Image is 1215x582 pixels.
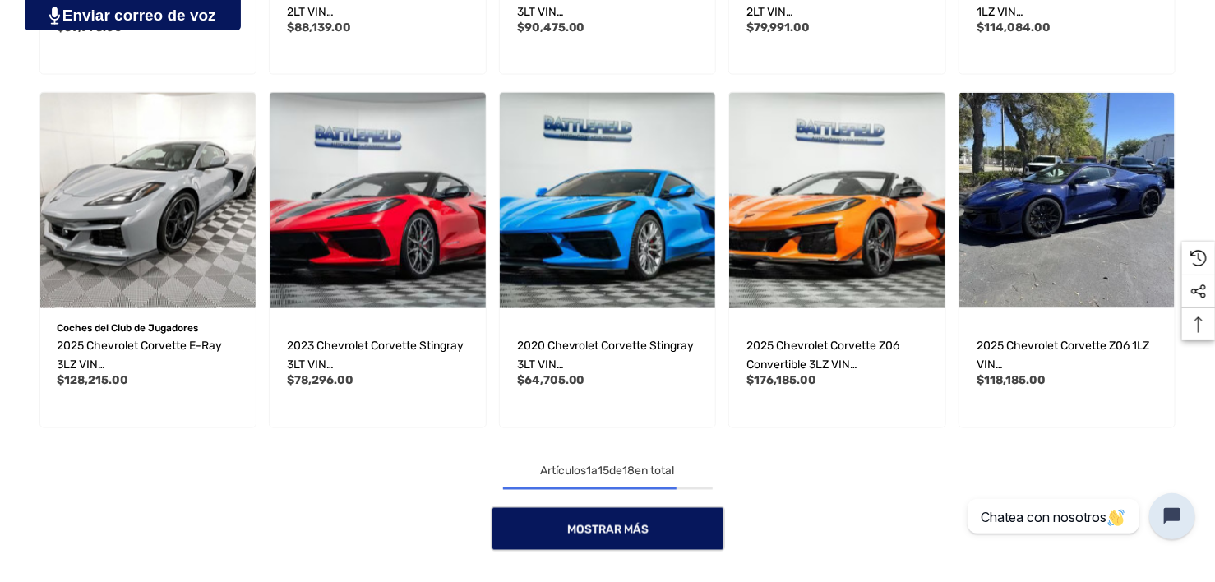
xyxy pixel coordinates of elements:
a: 2025 Chevrolet Corvette E-Ray 3LZ VIN 1G1YM2D46S5500114,$128,215.00 [40,93,256,309]
span: $118,185.00 [977,374,1046,388]
span: 2023 Chevrolet Corvette Stingray 3LT VIN [US_VEHICLE_IDENTIFICATION_NUMBER] [287,339,464,412]
span: $88,139.00 [287,21,351,35]
img: 2023 Chevrolet Corvette Stingray 3LT VIN 1G1YC3D48P5141011 [270,93,486,309]
font: Enviar correo de voz [62,7,216,24]
span: $79,991.00 [746,21,810,35]
a: 2020 Chevrolet Corvette Stingray 3LT VIN 1G1Y82D49L5119010,$64,705.00 [517,336,699,376]
span: $64,705.00 [517,374,585,388]
a: Mostrar más [491,506,725,552]
svg: Visto recientemente [1190,250,1207,266]
span: $78,296.00 [287,374,353,388]
nav: paginación [33,462,1182,552]
span: $128,215.00 [58,374,129,388]
span: 2020 Chevrolet Corvette Stingray 3LT VIN [US_VEHICLE_IDENTIFICATION_NUMBER] [517,339,695,412]
a: 2025 Chevrolet Corvette Z06 1LZ VIN 1G1YD2D31S5604582,$118,185.00 [977,336,1158,376]
a: 2020 Chevrolet Corvette Stingray 3LT VIN 1G1Y82D49L5119010,$64,705.00 [500,93,716,309]
img: For Sale 2020 Chevrolet Corvette Stingray 3LT VIN 1G1Y82D49L5119010 [500,93,716,309]
p: Coches del Club de Jugadores [58,317,239,339]
span: $90,475.00 [517,21,585,35]
a: 2025 Chevrolet Corvette Z06 1LZ VIN 1G1YD2D31S5604582,$118,185.00 [959,93,1176,309]
span: 1 [587,464,592,478]
svg: Redes sociales [1190,284,1207,300]
div: Artículos a de en total [33,462,1182,482]
img: For Sale 2025 Chevrolet Corvette Z06 1LZ VIN 1G1YD2D31S5604582 [959,93,1176,309]
a: 2025 Chevrolet Corvette Z06 Convertible 3LZ VIN 1G1YF3D32S5601447,$176,185.00 [746,336,928,376]
svg: Arriba [1182,316,1215,333]
span: 18 [623,464,635,478]
span: $114,084.00 [977,21,1051,35]
span: 2025 Chevrolet Corvette Z06 Convertible 3LZ VIN [US_VEHICLE_IDENTIFICATION_NUMBER] [746,339,922,412]
img: For Sale 2025 Chevrolet Corvette Z06 Convertible 3LZ VIN 1G1YF3D32S5601447 [729,93,945,309]
img: For Sale 2025 Chevrolet Corvette E-Ray 3LZ VIN 1G1YM2D46S5500114 [40,93,256,309]
span: $176,185.00 [746,374,816,388]
span: Mostrar más [567,523,649,537]
a: 2025 Chevrolet Corvette Z06 Convertible 3LZ VIN 1G1YF3D32S5601447,$176,185.00 [729,93,945,309]
span: 2025 Chevrolet Corvette Z06 1LZ VIN [US_VEHICLE_IDENTIFICATION_NUMBER] [977,339,1153,412]
span: 15 [598,464,610,478]
a: 2023 Chevrolet Corvette Stingray 3LT VIN 1G1YC3D48P5141011,$78,296.00 [287,336,469,376]
img: PjwhLS0gR2VuZXJhdG9yOiBHcmF2aXQuaW8gLS0+PHN2ZyB4bWxucz0iaHR0cDovL3d3dy53My5vcmcvMjAwMC9zdmciIHhtb... [49,7,60,25]
a: 2023 Chevrolet Corvette Stingray 3LT VIN 1G1YC3D48P5141011,$78,296.00 [270,93,486,309]
a: 2025 Chevrolet Corvette E-Ray 3LZ VIN 1G1YM2D46S5500114,$128,215.00 [58,336,239,376]
span: 2025 Chevrolet Corvette E-Ray 3LZ VIN [US_VEHICLE_IDENTIFICATION_NUMBER] [58,339,233,412]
